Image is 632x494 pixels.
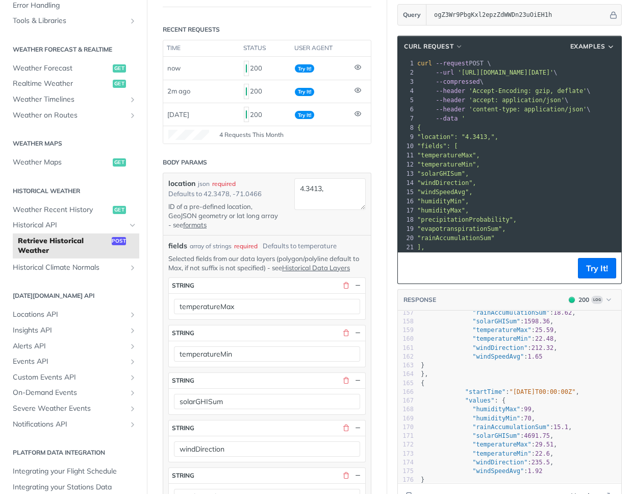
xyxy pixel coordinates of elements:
[398,458,414,467] div: 174
[524,432,550,439] span: 4691.75
[421,397,505,404] span: : {
[398,160,415,169] div: 12
[13,357,126,367] span: Events API
[398,370,414,379] div: 164
[569,297,575,303] span: 200
[129,420,137,429] button: Show subpages for Notifications API
[398,414,414,423] div: 169
[18,236,109,256] span: Retrieve Historical Weather
[403,261,417,276] button: Copy to clipboard
[472,326,532,334] span: "temperatureMax"
[353,376,362,385] button: Hide
[112,237,126,245] span: post
[398,59,415,68] div: 1
[417,60,432,67] span: curl
[198,179,210,189] div: json
[421,424,572,431] span: : ,
[282,264,350,272] a: Historical Data Layers
[398,142,415,151] div: 10
[13,466,137,477] span: Integrating your Flight Schedule
[8,108,139,123] a: Weather on RoutesShow subpages for Weather on Routes
[190,242,232,251] div: array of strings
[8,307,139,322] a: Locations APIShow subpages for Locations API
[417,170,469,177] span: "solarGHISum",
[436,78,480,85] span: --compressed
[398,5,426,25] button: Query
[398,215,415,224] div: 18
[472,459,527,466] span: "windDirection"
[341,424,350,433] button: Delete
[398,405,414,414] div: 168
[462,115,465,122] span: '
[129,326,137,335] button: Show subpages for Insights API
[591,296,603,304] span: Log
[398,432,414,440] div: 171
[421,406,535,413] span: : ,
[169,373,365,388] button: string
[8,92,139,107] a: Weather TimelinesShow subpages for Weather Timelines
[421,441,557,448] span: : ,
[168,202,279,230] p: ID of a pre-defined location, GeoJSON geometry or lat long array - see
[8,186,139,196] h2: Historical Weather
[469,106,587,113] span: 'content-type: application/json'
[183,221,207,229] a: formats
[421,467,543,475] span: :
[398,132,415,142] div: 9
[294,178,366,209] textarea: 4.3413,
[219,130,284,139] span: 4 Requests This Month
[398,187,415,197] div: 15
[417,234,495,242] span: "rainAccumulationSum"
[535,450,550,457] span: 22.6
[246,64,247,73] span: 200
[168,189,262,199] div: Defaults to 42.3478, -71.0466
[608,10,619,20] button: Hide
[417,216,517,223] span: "precipitationProbability",
[398,476,414,484] div: 176
[472,450,532,457] span: "temperatureMin"
[129,17,137,25] button: Show subpages for Tools & Libraries
[469,97,565,104] span: 'accept: application/json'
[167,87,190,95] span: 2m ago
[8,370,139,385] a: Custom Events APIShow subpages for Custom Events API
[8,339,139,354] a: Alerts APIShow subpages for Alerts API
[465,388,505,395] span: "startTime"
[429,5,608,25] input: apikey
[417,152,480,159] span: "temperatureMax",
[535,326,553,334] span: 25.59
[417,198,469,205] span: "humidityMin",
[400,41,467,52] button: cURL Request
[353,281,362,290] button: Hide
[421,335,557,342] span: : ,
[13,63,110,74] span: Weather Forecast
[417,161,480,168] span: "temperatureMin",
[167,64,181,72] span: now
[398,151,415,160] div: 11
[169,468,365,483] button: string
[465,397,495,404] span: "values"
[421,362,424,369] span: }
[398,243,415,252] div: 21
[421,476,424,483] span: }
[244,83,287,100] div: 200
[417,106,591,113] span: \
[129,111,137,120] button: Show subpages for Weather on Routes
[421,415,535,422] span: : ,
[398,335,414,343] div: 160
[8,354,139,369] a: Events APIShow subpages for Events API
[417,225,505,232] span: "evapotranspirationSum",
[398,224,415,233] div: 19
[578,258,616,278] button: Try It!
[129,311,137,319] button: Show subpages for Locations API
[472,353,524,360] span: "windSpeedAvg"
[240,40,291,57] th: status
[532,344,553,351] span: 212.32
[421,370,428,378] span: },
[8,417,139,432] a: Notifications APIShow subpages for Notifications API
[472,424,550,431] span: "rainAccumulationSum"
[398,326,414,335] div: 159
[398,86,415,96] div: 4
[553,424,568,431] span: 15.1
[436,60,469,67] span: --request
[398,379,414,388] div: 165
[398,233,415,243] div: 20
